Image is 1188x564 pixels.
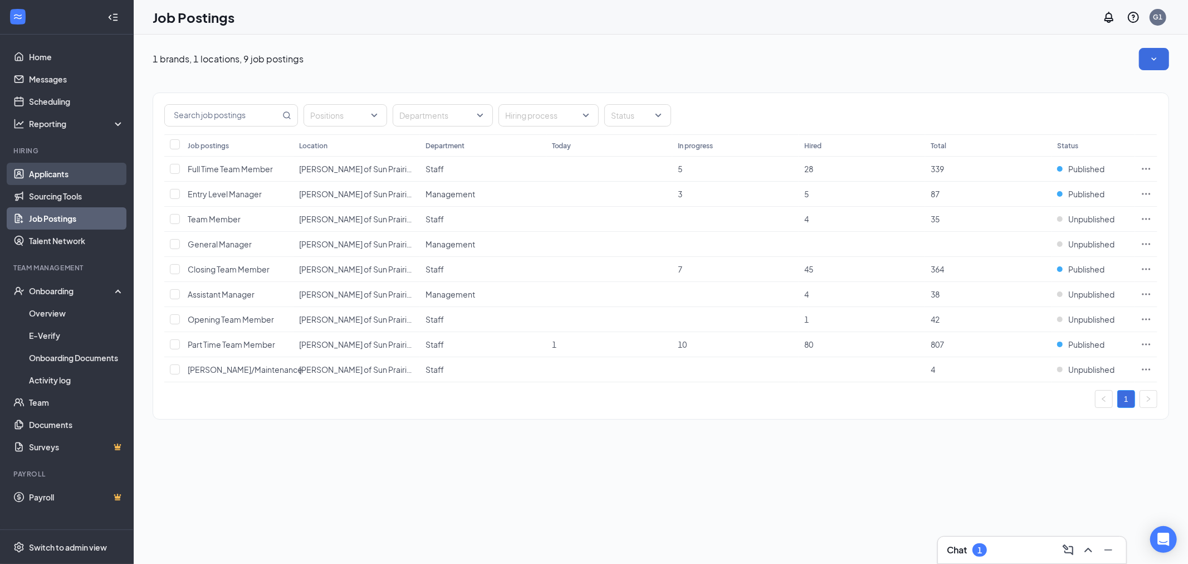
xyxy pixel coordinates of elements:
[294,157,420,182] td: Culver's of Sun Prairie Hwy 19
[1145,396,1152,402] span: right
[546,134,673,157] th: Today
[299,314,439,324] span: [PERSON_NAME] of Sun Prairie Hwy 19
[29,185,124,207] a: Sourcing Tools
[1068,239,1114,250] span: Unpublished
[299,214,439,224] span: [PERSON_NAME] of Sun Prairie Hwy 19
[188,239,252,249] span: General Manager
[420,332,546,357] td: Staff
[13,542,25,553] svg: Settings
[804,264,813,274] span: 45
[107,12,119,23] svg: Collapse
[804,289,809,299] span: 4
[1140,390,1157,408] li: Next Page
[29,542,107,553] div: Switch to admin view
[1141,264,1152,275] svg: Ellipses
[426,264,444,274] span: Staff
[1141,364,1152,375] svg: Ellipses
[1068,163,1104,174] span: Published
[153,53,304,65] p: 1 brands, 1 locations, 9 job postings
[1102,543,1115,557] svg: Minimize
[420,282,546,307] td: Management
[1068,364,1114,375] span: Unpublished
[804,314,809,324] span: 1
[799,134,925,157] th: Hired
[188,141,229,150] div: Job postings
[1118,391,1135,407] a: 1
[1068,289,1114,300] span: Unpublished
[29,285,115,296] div: Onboarding
[1068,339,1104,350] span: Published
[188,164,273,174] span: Full Time Team Member
[426,289,475,299] span: Management
[1150,526,1177,553] div: Open Intercom Messenger
[294,232,420,257] td: Culver's of Sun Prairie Hwy 19
[426,339,444,349] span: Staff
[1095,390,1113,408] li: Previous Page
[931,314,940,324] span: 42
[420,232,546,257] td: Management
[299,264,439,274] span: [PERSON_NAME] of Sun Prairie Hwy 19
[420,207,546,232] td: Staff
[552,339,556,349] span: 1
[13,469,122,479] div: Payroll
[29,90,124,113] a: Scheduling
[188,189,262,199] span: Entry Level Manager
[1141,213,1152,225] svg: Ellipses
[1068,264,1104,275] span: Published
[420,257,546,282] td: Staff
[29,46,124,68] a: Home
[420,357,546,382] td: Staff
[188,314,274,324] span: Opening Team Member
[426,141,465,150] div: Department
[931,264,944,274] span: 364
[1102,11,1116,24] svg: Notifications
[1141,163,1152,174] svg: Ellipses
[1079,541,1097,559] button: ChevronUp
[29,302,124,324] a: Overview
[1117,390,1135,408] li: 1
[29,486,124,508] a: PayrollCrown
[426,164,444,174] span: Staff
[29,391,124,414] a: Team
[804,339,813,349] span: 80
[29,324,124,347] a: E-Verify
[678,264,682,274] span: 7
[804,189,809,199] span: 5
[420,182,546,207] td: Management
[426,364,444,375] span: Staff
[1141,289,1152,300] svg: Ellipses
[29,436,124,458] a: SurveysCrown
[13,146,122,155] div: Hiring
[29,163,124,185] a: Applicants
[29,347,124,369] a: Onboarding Documents
[678,189,682,199] span: 3
[931,214,940,224] span: 35
[947,544,967,556] h3: Chat
[294,282,420,307] td: Culver's of Sun Prairie Hwy 19
[1062,543,1075,557] svg: ComposeMessage
[188,289,255,299] span: Assistant Manager
[29,414,124,436] a: Documents
[672,134,799,157] th: In progress
[1059,541,1077,559] button: ComposeMessage
[188,214,241,224] span: Team Member
[12,11,23,22] svg: WorkstreamLogo
[925,134,1052,157] th: Total
[1068,213,1114,225] span: Unpublished
[426,189,475,199] span: Management
[1139,48,1169,70] button: SmallChevronDown
[804,214,809,224] span: 4
[188,264,270,274] span: Closing Team Member
[420,307,546,332] td: Staff
[299,339,439,349] span: [PERSON_NAME] of Sun Prairie Hwy 19
[1148,54,1160,65] svg: SmallChevronDown
[426,214,444,224] span: Staff
[294,357,420,382] td: Culver's of Sun Prairie Hwy 19
[29,207,124,230] a: Job Postings
[420,157,546,182] td: Staff
[294,257,420,282] td: Culver's of Sun Prairie Hwy 19
[299,289,439,299] span: [PERSON_NAME] of Sun Prairie Hwy 19
[13,263,122,273] div: Team Management
[299,239,439,249] span: [PERSON_NAME] of Sun Prairie Hwy 19
[153,8,234,27] h1: Job Postings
